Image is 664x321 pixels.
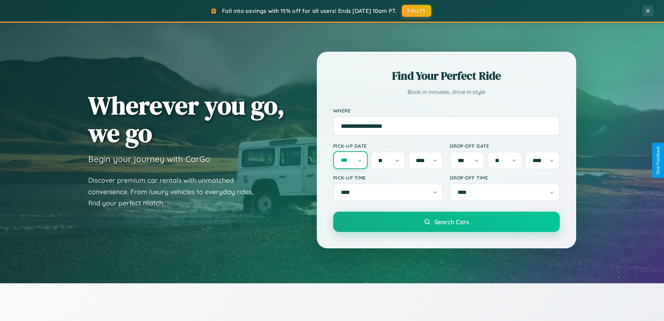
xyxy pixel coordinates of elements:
[333,143,443,149] label: Pick-up Date
[333,175,443,181] label: Pick-up Time
[656,146,661,175] div: Give Feedback
[333,87,560,97] p: Book in minutes, drive in style
[450,175,560,181] label: Drop-off Time
[402,5,431,17] button: FALL15
[450,143,560,149] label: Drop-off Date
[222,7,397,14] span: Fall into savings with 15% off for all users! Ends [DATE] 10am PT.
[333,68,560,83] h2: Find Your Perfect Ride
[88,154,211,164] h3: Begin your journey with CarGo
[333,212,560,232] button: Search Cars
[88,175,262,209] p: Discover premium car rentals with unmatched convenience. From luxury vehicles to everyday rides, ...
[333,108,560,114] label: Where
[88,92,285,147] h1: Wherever you go, we go
[434,218,469,226] span: Search Cars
